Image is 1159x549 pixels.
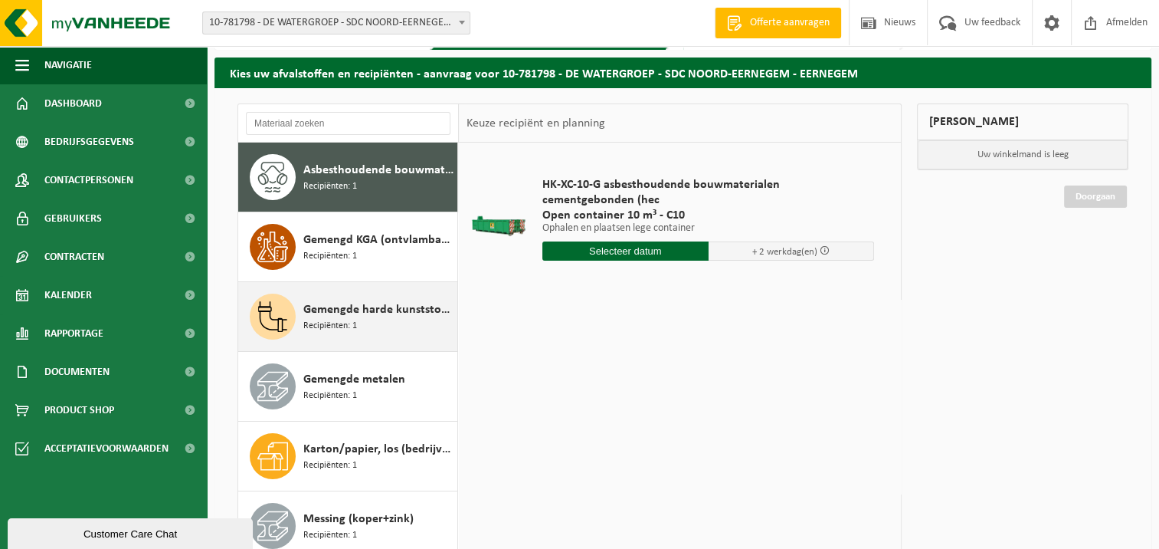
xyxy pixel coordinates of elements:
button: Asbesthoudende bouwmaterialen cementgebonden (hechtgebonden) Recipiënten: 1 [238,143,458,212]
span: Product Shop [44,391,114,429]
span: Karton/papier, los (bedrijven) [303,440,453,459]
div: Keuze recipiënt en planning [459,104,612,143]
span: Contactpersonen [44,161,133,199]
span: Acceptatievoorwaarden [44,429,169,468]
button: Gemengde metalen Recipiënten: 1 [238,352,458,422]
span: Dashboard [44,84,102,123]
span: Asbesthoudende bouwmaterialen cementgebonden (hechtgebonden) [303,161,453,179]
span: Recipiënten: 1 [303,249,357,264]
button: Gemengd KGA (ontvlambaar-corrosief) Recipiënten: 1 [238,212,458,282]
span: Gemengde metalen [303,370,405,389]
span: Open container 10 m³ - C10 [542,208,874,223]
span: HK-XC-10-G asbesthoudende bouwmaterialen cementgebonden (hec [542,177,874,208]
span: Contracten [44,238,104,276]
span: Kalender [44,276,92,314]
span: Recipiënten: 1 [303,528,357,543]
span: Rapportage [44,314,103,353]
button: Gemengde harde kunststoffen (PE, PP en PVC), recycleerbaar (industrieel) Recipiënten: 1 [238,282,458,352]
p: Ophalen en plaatsen lege container [542,223,874,234]
a: Offerte aanvragen [715,8,841,38]
div: [PERSON_NAME] [917,104,1128,140]
input: Selecteer datum [542,242,709,261]
iframe: chat widget [8,515,256,549]
span: Recipiënten: 1 [303,319,357,334]
span: 10-781798 - DE WATERGROEP - SDC NOORD-EERNEGEM - EERNEGEM [202,12,470,35]
span: + 2 werkdag(en) [752,247,817,257]
input: Materiaal zoeken [246,112,450,135]
span: Recipiënten: 1 [303,389,357,403]
span: Offerte aanvragen [746,15,833,31]
a: Doorgaan [1064,186,1127,208]
span: Gemengde harde kunststoffen (PE, PP en PVC), recycleerbaar (industrieel) [303,301,453,319]
span: Recipiënten: 1 [303,459,357,473]
span: Recipiënten: 1 [303,179,357,194]
h2: Kies uw afvalstoffen en recipiënten - aanvraag voor 10-781798 - DE WATERGROEP - SDC NOORD-EERNEGE... [214,58,1151,87]
span: 10-781798 - DE WATERGROEP - SDC NOORD-EERNEGEM - EERNEGEM [203,12,470,34]
span: Gemengd KGA (ontvlambaar-corrosief) [303,231,453,249]
span: Gebruikers [44,199,102,238]
span: Bedrijfsgegevens [44,123,134,161]
p: Uw winkelmand is leeg [918,140,1128,169]
span: Messing (koper+zink) [303,510,414,528]
span: Navigatie [44,46,92,84]
button: Karton/papier, los (bedrijven) Recipiënten: 1 [238,422,458,491]
span: Documenten [44,353,110,391]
